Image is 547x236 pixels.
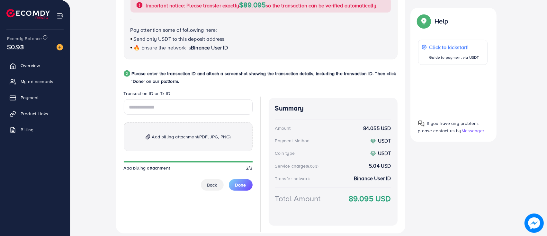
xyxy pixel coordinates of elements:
p: Send only USDT to this deposit address. [130,35,391,43]
span: Ecomdy Balance [7,35,42,42]
div: Coin type [275,150,295,156]
div: Service charge [275,163,320,169]
img: img [146,134,150,140]
strong: 89.095 USD [349,193,391,204]
p: Pay attention some of following here: [130,26,391,34]
p: Please enter the transaction ID and attach a screenshot showing the transaction details, includin... [132,70,398,85]
strong: USDT [378,150,391,157]
span: If you have any problem, please contact us by [418,120,479,134]
button: Done [229,179,253,191]
legend: Transaction ID or Tx ID [124,90,253,99]
img: image [57,44,63,50]
span: (PDF, JPG, PNG) [198,134,230,140]
span: 🔥 Ensure the network is [134,44,191,51]
span: Payment [21,94,39,101]
strong: 84.055 USD [363,125,391,132]
div: 2 [124,70,130,77]
div: Total Amount [275,193,321,204]
span: 2/2 [246,165,252,171]
strong: 5.04 USD [369,162,391,170]
p: Click to kickstart! [429,43,479,51]
a: My ad accounts [5,75,65,88]
p: Guide to payment via USDT [429,54,479,61]
span: Billing [21,127,33,133]
span: Overview [21,62,40,69]
img: logo [6,9,50,19]
span: Done [235,182,246,188]
small: (6.00%) [306,164,318,169]
img: coin [370,138,376,144]
img: Popup guide [418,15,430,27]
span: Product Links [21,110,48,117]
a: Overview [5,59,65,72]
div: Transfer network [275,175,310,182]
span: Add billing attachment [152,133,231,141]
img: coin [370,151,376,157]
a: Product Links [5,107,65,120]
span: Back [207,182,217,188]
img: Popup guide [418,120,425,127]
span: Add billing attachment [124,165,170,171]
button: Back [201,179,224,191]
p: Important notice: Please transfer exactly so the transaction can be verified automatically. [146,1,378,9]
span: Binance User ID [191,44,228,51]
span: My ad accounts [21,78,53,85]
a: Billing [5,123,65,136]
img: menu [57,12,64,20]
div: Payment Method [275,137,310,144]
img: image [525,214,544,233]
a: Payment [5,91,65,104]
div: Amount [275,125,291,131]
img: alert [136,1,143,9]
strong: USDT [378,137,391,144]
h4: Summary [275,104,391,112]
span: $0.93 [7,42,24,51]
p: Help [435,17,448,25]
strong: Binance User ID [354,175,391,182]
span: Messenger [462,127,484,134]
